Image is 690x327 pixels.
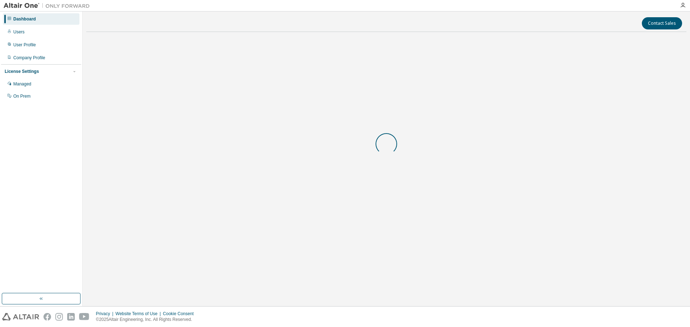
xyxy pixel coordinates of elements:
p: © 2025 Altair Engineering, Inc. All Rights Reserved. [96,317,198,323]
div: Cookie Consent [163,311,198,317]
img: linkedin.svg [67,313,75,321]
img: youtube.svg [79,313,89,321]
img: altair_logo.svg [2,313,39,321]
img: Altair One [4,2,93,9]
div: Managed [13,81,31,87]
div: On Prem [13,93,31,99]
button: Contact Sales [642,17,682,29]
img: instagram.svg [55,313,63,321]
div: License Settings [5,69,39,74]
div: Dashboard [13,16,36,22]
img: facebook.svg [43,313,51,321]
div: Privacy [96,311,115,317]
div: Company Profile [13,55,45,61]
div: Users [13,29,24,35]
div: User Profile [13,42,36,48]
div: Website Terms of Use [115,311,163,317]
